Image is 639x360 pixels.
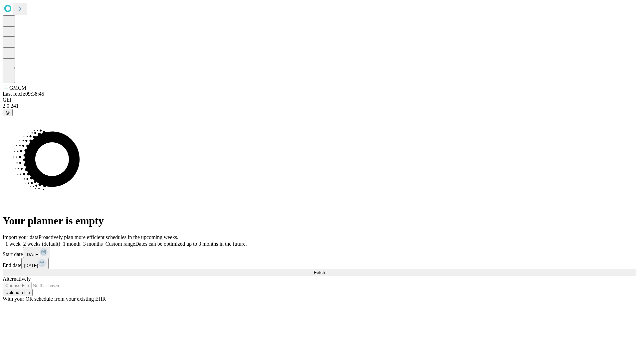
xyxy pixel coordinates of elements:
[23,247,50,258] button: [DATE]
[3,109,13,116] button: @
[83,241,103,247] span: 3 months
[3,247,636,258] div: Start date
[3,258,636,269] div: End date
[3,103,636,109] div: 2.0.241
[39,234,178,240] span: Proactively plan more efficient schedules in the upcoming weeks.
[21,258,49,269] button: [DATE]
[106,241,135,247] span: Custom range
[3,97,636,103] div: GEI
[3,289,33,296] button: Upload a file
[24,263,38,268] span: [DATE]
[5,241,21,247] span: 1 week
[26,252,40,257] span: [DATE]
[135,241,247,247] span: Dates can be optimized up to 3 months in the future.
[23,241,60,247] span: 2 weeks (default)
[3,296,106,302] span: With your OR schedule from your existing EHR
[3,215,636,227] h1: Your planner is empty
[3,91,44,97] span: Last fetch: 09:38:45
[5,110,10,115] span: @
[3,269,636,276] button: Fetch
[3,234,39,240] span: Import your data
[9,85,26,91] span: GMCM
[63,241,81,247] span: 1 month
[3,276,31,282] span: Alternatively
[314,270,325,275] span: Fetch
